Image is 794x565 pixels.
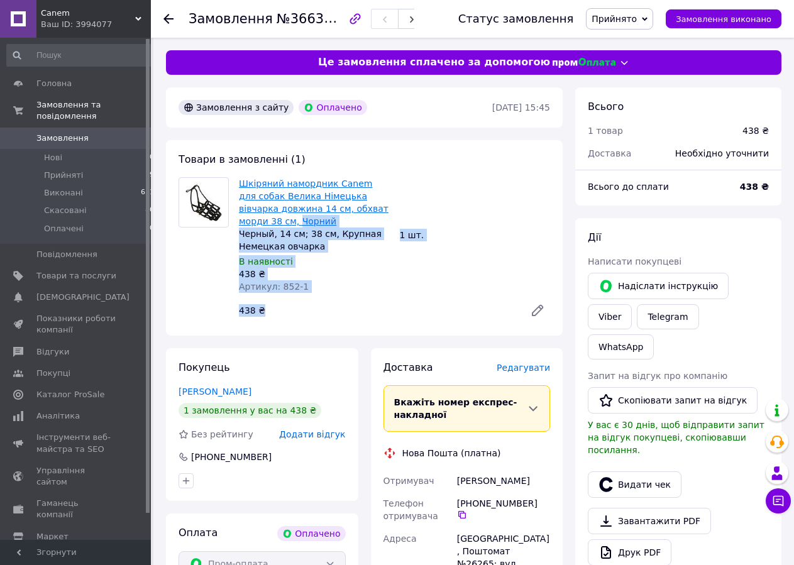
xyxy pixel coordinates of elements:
button: Скопіювати запит на відгук [588,387,758,414]
div: [PERSON_NAME] [455,469,553,492]
span: Управління сайтом [36,465,116,488]
span: Товари та послуги [36,270,116,282]
span: Без рейтингу [191,429,253,439]
span: [DEMOGRAPHIC_DATA] [36,292,130,303]
span: Замовлення [36,133,89,144]
span: Оплачені [44,223,84,234]
a: WhatsApp [588,334,654,359]
span: В наявності [239,256,293,266]
span: Прийнято [592,14,637,24]
span: Запит на відгук про компанію [588,371,727,381]
span: У вас є 30 днів, щоб відправити запит на відгук покупцеві, скопіювавши посилання. [588,420,764,455]
span: Маркет [36,531,69,542]
span: Оплата [179,527,218,539]
time: [DATE] 15:45 [492,102,550,112]
span: Доставка [588,148,631,158]
img: Шкіряний намордник Canem для собак Велика Німецька вівчарка довжина 14 см, обхват морди 38 см, Чо... [185,178,223,227]
span: Canem [41,8,135,19]
span: Гаманець компанії [36,498,116,520]
span: Інструменти веб-майстра та SEO [36,432,116,454]
span: Артикул: 852-1 [239,282,309,292]
span: Дії [588,231,601,243]
span: №366319260 [277,11,366,26]
b: 438 ₴ [740,182,769,192]
span: Замовлення [189,11,273,26]
a: Редагувати [525,298,550,323]
span: Прийняті [44,170,83,181]
span: Головна [36,78,72,89]
div: 438 ₴ [239,268,390,280]
div: 1 замовлення у вас на 438 ₴ [179,403,321,418]
span: Каталог ProSale [36,389,104,400]
div: 438 ₴ [742,124,769,137]
a: [PERSON_NAME] [179,387,251,397]
span: Скасовані [44,205,87,216]
span: Всього до сплати [588,182,669,192]
div: Ваш ID: 3994077 [41,19,151,30]
span: Замовлення та повідомлення [36,99,151,122]
a: Telegram [637,304,698,329]
div: Статус замовлення [458,13,574,25]
span: Додати відгук [279,429,345,439]
span: Телефон отримувача [383,498,438,521]
span: 1 товар [588,126,623,136]
div: Оплачено [299,100,367,115]
button: Чат з покупцем [766,488,791,513]
span: Це замовлення сплачено за допомогою [318,55,550,70]
span: Всього [588,101,624,112]
span: Редагувати [497,363,550,373]
span: Виконані [44,187,83,199]
span: Замовлення виконано [676,14,771,24]
span: Отримувач [383,476,434,486]
span: 80 [145,205,154,216]
button: Видати чек [588,471,681,498]
div: Замовлення з сайту [179,100,294,115]
div: [PHONE_NUMBER] [457,497,550,520]
span: Вкажіть номер експрес-накладної [394,397,517,420]
div: Необхідно уточнити [668,140,776,167]
button: Замовлення виконано [666,9,781,28]
div: 1 шт. [395,226,556,244]
div: [PHONE_NUMBER] [190,451,273,463]
span: 9 [150,170,154,181]
div: Нова Пошта (платна) [399,447,504,459]
span: Повідомлення [36,249,97,260]
span: Покупці [36,368,70,379]
span: Доставка [383,361,433,373]
input: Пошук [6,44,155,67]
span: Показники роботи компанії [36,313,116,336]
a: Шкіряний намордник Canem для собак Велика Німецька вівчарка довжина 14 см, обхват морди 38 см, Чо... [239,178,389,226]
span: Відгуки [36,346,69,358]
span: 0 [150,152,154,163]
a: Завантажити PDF [588,508,711,534]
div: Черный, 14 см; 38 см, Крупная Немецкая овчарка [239,228,390,253]
span: Написати покупцеві [588,256,681,266]
a: Viber [588,304,632,329]
button: Надіслати інструкцію [588,273,729,299]
div: 438 ₴ [234,302,520,319]
span: Аналітика [36,410,80,422]
span: 651 [141,187,154,199]
span: Адреса [383,534,417,544]
span: Нові [44,152,62,163]
div: Повернутися назад [163,13,174,25]
span: Покупець [179,361,230,373]
div: Оплачено [277,526,345,541]
span: 0 [150,223,154,234]
span: Товари в замовленні (1) [179,153,306,165]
